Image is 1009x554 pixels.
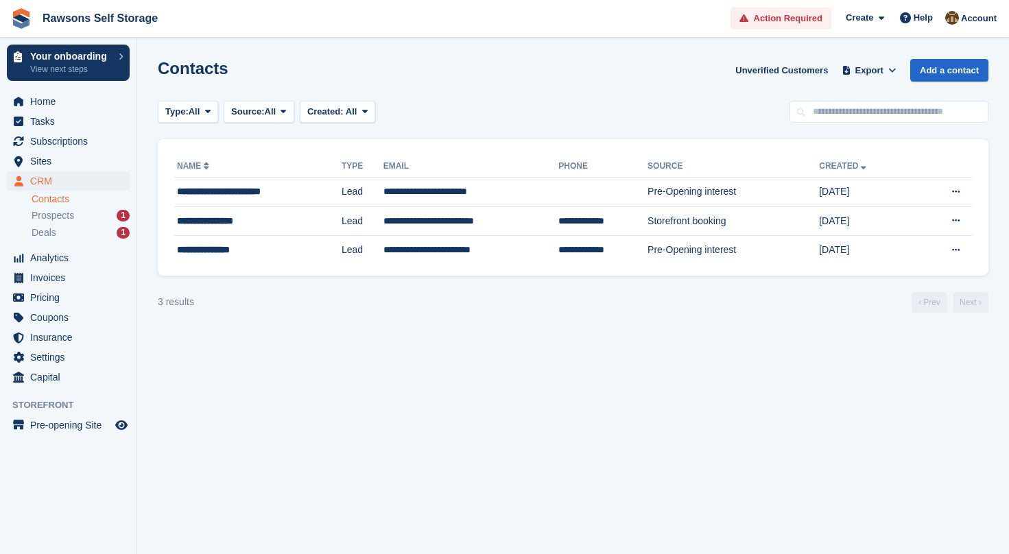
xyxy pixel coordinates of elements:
a: Deals 1 [32,226,130,240]
a: Unverified Customers [730,59,833,82]
a: Name [177,161,212,171]
p: View next steps [30,63,112,75]
div: 3 results [158,295,194,309]
td: Lead [342,206,383,236]
span: Create [846,11,873,25]
td: Pre-Opening interest [648,236,819,265]
a: menu [7,112,130,131]
a: menu [7,171,130,191]
img: Aaron Wheeler [945,11,959,25]
a: menu [7,268,130,287]
td: Lead [342,178,383,207]
a: menu [7,152,130,171]
td: [DATE] [819,206,916,236]
a: Add a contact [910,59,988,82]
a: Preview store [113,417,130,433]
th: Type [342,156,383,178]
a: Your onboarding View next steps [7,45,130,81]
td: Pre-Opening interest [648,178,819,207]
td: Storefront booking [648,206,819,236]
span: CRM [30,171,112,191]
span: Account [961,12,997,25]
td: Lead [342,236,383,265]
span: Coupons [30,308,112,327]
span: Export [855,64,883,77]
div: 1 [117,210,130,221]
span: Analytics [30,248,112,267]
span: Prospects [32,209,74,222]
span: All [265,105,276,119]
div: 1 [117,227,130,239]
a: menu [7,132,130,151]
a: Prospects 1 [32,208,130,223]
span: Storefront [12,398,136,412]
span: Pre-opening Site [30,416,112,435]
span: Settings [30,348,112,367]
span: Action Required [754,12,822,25]
nav: Page [909,292,991,313]
a: Rawsons Self Storage [37,7,163,29]
span: Insurance [30,328,112,347]
span: Help [914,11,933,25]
th: Phone [558,156,648,178]
td: [DATE] [819,236,916,265]
span: Pricing [30,288,112,307]
a: Created [819,161,869,171]
span: Type: [165,105,189,119]
button: Source: All [224,101,294,123]
a: menu [7,92,130,111]
span: All [189,105,200,119]
a: menu [7,288,130,307]
a: Next [953,292,988,313]
button: Type: All [158,101,218,123]
a: menu [7,248,130,267]
img: stora-icon-8386f47178a22dfd0bd8f6a31ec36ba5ce8667c1dd55bd0f319d3a0aa187defe.svg [11,8,32,29]
span: Deals [32,226,56,239]
a: menu [7,368,130,387]
button: Export [839,59,899,82]
span: Tasks [30,112,112,131]
span: Source: [231,105,264,119]
p: Your onboarding [30,51,112,61]
a: Previous [912,292,947,313]
a: menu [7,308,130,327]
a: menu [7,416,130,435]
span: Sites [30,152,112,171]
a: menu [7,348,130,367]
span: Subscriptions [30,132,112,151]
th: Email [383,156,559,178]
h1: Contacts [158,59,228,77]
th: Source [648,156,819,178]
span: All [346,106,357,117]
td: [DATE] [819,178,916,207]
a: menu [7,328,130,347]
span: Capital [30,368,112,387]
a: Contacts [32,193,130,206]
span: Invoices [30,268,112,287]
button: Created: All [300,101,375,123]
span: Home [30,92,112,111]
a: Action Required [731,8,831,30]
span: Created: [307,106,344,117]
